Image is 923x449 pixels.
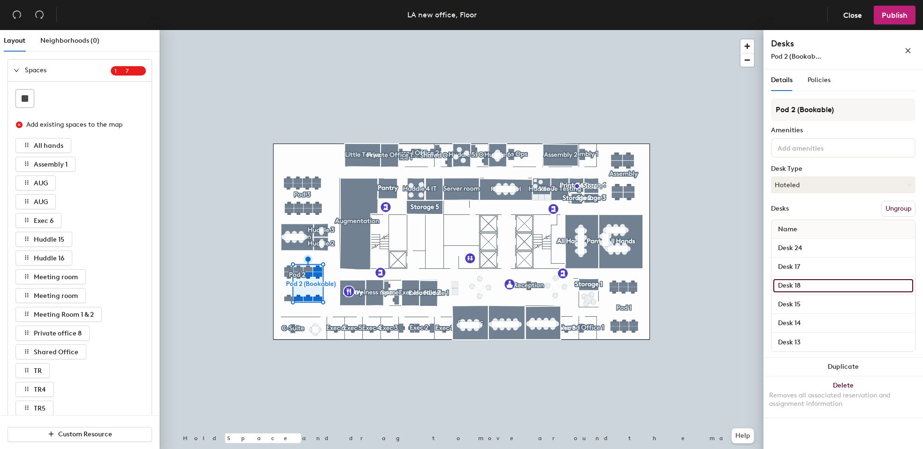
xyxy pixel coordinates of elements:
[34,348,78,356] span: Shared Office
[881,201,915,217] button: Ungroup
[407,9,477,21] div: LA new office, Floor
[34,198,48,206] span: AUG
[34,311,94,319] span: Meeting Room 1 & 2
[34,160,68,168] span: Assembly 1
[771,176,915,193] button: Hoteled
[808,76,831,84] span: Policies
[905,47,911,54] span: close
[773,242,913,255] input: Unnamed desk
[732,428,754,443] button: Help
[763,376,923,418] button: DeleteRemoves all associated reservation and assignment information
[882,11,908,20] span: Publish
[25,60,111,81] span: Spaces
[15,269,86,284] button: Meeting room
[8,6,26,24] button: Undo (⌘ + Z)
[15,401,53,416] button: TR5
[843,11,862,20] span: Close
[771,127,915,134] div: Amenities
[15,213,61,228] button: Exec 6
[776,142,860,153] input: Add amenities
[874,6,915,24] button: Publish
[771,38,874,50] h4: Desks
[8,427,152,442] button: Custom Resource
[58,430,112,438] span: Custom Resource
[34,273,78,281] span: Meeting room
[34,404,46,412] span: TR5
[15,194,56,209] button: AUG
[771,205,789,213] div: Desks
[111,66,146,76] sup: 17
[15,288,86,303] button: Meeting room
[15,175,56,190] button: AUG
[4,37,25,45] span: Layout
[773,260,913,274] input: Unnamed desk
[34,292,78,300] span: Meeting room
[769,391,917,408] div: Removes all associated reservation and assignment information
[40,37,99,45] span: Neighborhoods (0)
[771,53,821,61] span: Pod 2 (Bookab...
[34,386,46,394] span: TR4
[763,358,923,376] button: Duplicate
[15,382,54,397] button: TR4
[773,298,913,311] input: Unnamed desk
[15,157,76,172] button: Assembly 1
[773,279,913,292] input: Unnamed desk
[15,251,72,266] button: Huddle 16
[771,165,915,173] div: Desk Type
[16,122,23,128] span: close-circle
[15,232,72,247] button: Huddle 15
[30,6,49,24] button: Redo (⌘ + ⇧ + Z)
[15,363,50,378] button: TR
[15,326,90,341] button: Private office 8
[773,317,913,330] input: Unnamed desk
[114,68,126,74] span: 1
[773,335,913,349] input: Unnamed desk
[15,138,71,153] button: All hands
[771,76,793,84] span: Details
[15,307,102,322] button: Meeting Room 1 & 2
[26,120,138,130] div: Add existing spaces to the map
[34,217,53,225] span: Exec 6
[34,179,48,187] span: AUG
[34,329,82,337] span: Private office 8
[34,236,64,244] span: Huddle 15
[126,68,142,74] span: 7
[835,6,870,24] button: Close
[34,367,42,375] span: TR
[14,68,19,73] span: expanded
[34,254,64,262] span: Huddle 16
[773,221,802,238] span: Name
[12,10,22,19] span: undo
[15,344,86,359] button: Shared Office
[34,142,63,150] span: All hands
